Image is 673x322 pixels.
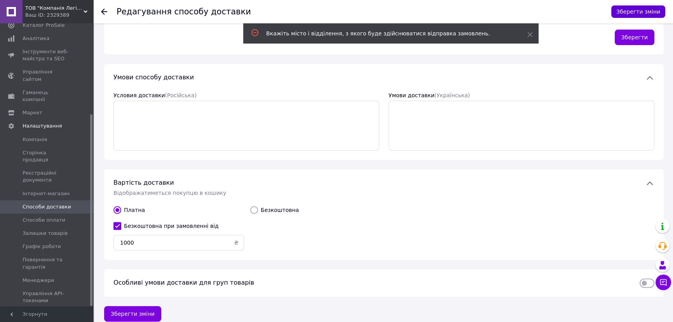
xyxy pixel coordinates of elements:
div: Повернутися до списку доставок [101,8,107,16]
span: ТОВ "Компанія Легіон" [25,5,84,12]
span: Аналітика [23,35,49,42]
span: Особливі умови доставки для груп товарів [113,279,254,286]
span: Залишки товарів [23,230,68,237]
span: Реєстраційні документи [23,170,72,184]
span: Каталог ProSale [23,22,65,29]
span: Налаштування [23,122,62,129]
span: Інструменти веб-майстра та SEO [23,48,72,62]
span: Відображатиметься покупцю в кошику [113,190,226,196]
div: Редагування способу доставки [117,8,251,16]
span: Повернення та гарантія [23,256,72,270]
button: Зберегти [615,30,654,45]
span: Маркет [23,109,42,116]
span: Безкоштовна при замовленні від [124,222,219,230]
span: Управління сайтом [23,68,72,82]
span: Менеджери [23,277,54,284]
span: Управління API-токенами [23,290,72,304]
span: Способи доставки [23,203,71,210]
span: ₴ [234,239,239,247]
span: Гаманець компанії [23,89,72,103]
span: Умови способу доставки [113,73,194,81]
span: Інтернет-магазин [23,190,70,197]
div: Вкажіть місто і відділення, з якого буде здійснюватися відправка замовлень. [266,30,508,37]
button: Зберегти зміни [104,306,161,322]
button: Чат з покупцем [656,275,671,290]
span: (Українська) [434,92,470,98]
div: Ваш ID: 2329389 [25,12,93,19]
span: Графік роботи [23,243,61,250]
span: Компанія [23,136,47,143]
label: Умови доставки [389,92,470,98]
span: Платна [124,206,145,214]
span: Сторінка продавця [23,149,72,163]
label: Условия доставки [113,92,197,98]
span: Способи оплати [23,217,65,224]
span: Безкоштовна [261,206,299,214]
span: (Російська) [165,92,197,98]
span: Вартість доставки [113,179,174,186]
button: Зберегти зміни [611,5,665,18]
